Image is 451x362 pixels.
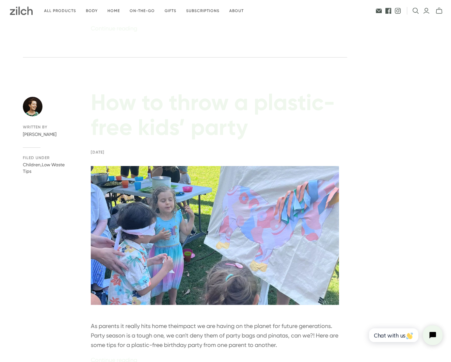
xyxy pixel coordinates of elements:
a: How to throw a plastic-free kids’ party [91,89,335,141]
a: Login [423,7,430,14]
a: Low Waste Tips [23,162,65,174]
a: Home [103,3,125,19]
a: Children [23,162,40,167]
a: About [224,3,249,19]
button: Open search [412,8,419,14]
a: Subscriptions [181,3,224,19]
span: Written by [23,124,67,130]
a: All products [39,3,81,19]
a: On-the-go [125,3,160,19]
label: [DATE] [91,150,105,155]
img: How to throw a plastic-free kids’ party [91,166,339,305]
span: As parents it really hits home the [91,322,177,329]
a: Gifts [160,3,181,19]
img: Rachel Sebastian [23,97,42,116]
img: Zilch has done the hard yards and handpicked the best ethical and sustainable products for you an... [10,7,33,15]
iframe: Tidio Chat [362,320,448,351]
div: , [23,162,67,174]
a: Continue reading [91,24,339,33]
button: mini-cart-toggle [434,7,444,14]
span: Filed under [23,155,67,161]
span: impact we are having on the planet for future generations. Party season is a tough one, we can't ... [91,322,338,348]
a: Body [81,3,103,19]
span: [PERSON_NAME] [23,131,67,138]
